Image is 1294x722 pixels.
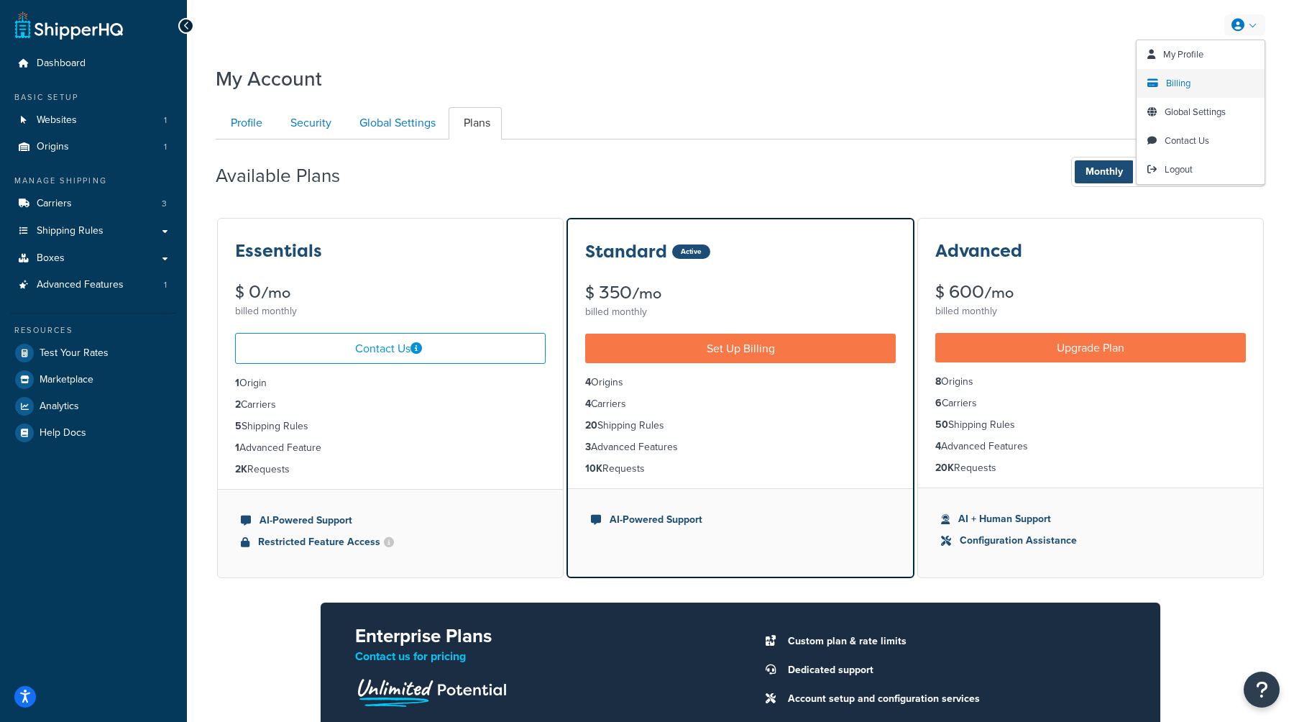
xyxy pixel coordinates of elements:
[11,191,176,217] a: Carriers 3
[235,440,546,456] li: Advanced Feature
[11,134,176,160] li: Origins
[261,283,290,303] small: /mo
[235,283,546,301] div: $ 0
[984,283,1014,303] small: /mo
[1133,160,1262,183] span: Annually
[935,439,1246,454] li: Advanced Features
[1137,69,1265,98] a: Billing
[935,283,1246,301] div: $ 600
[935,460,1246,476] li: Requests
[1137,40,1265,69] a: My Profile
[585,375,591,390] strong: 4
[11,50,176,77] a: Dashboard
[40,347,109,360] span: Test Your Rates
[1137,127,1265,155] li: Contact Us
[585,461,602,476] strong: 10K
[781,689,1126,709] li: Account setup and configuration services
[40,401,79,413] span: Analytics
[585,242,667,261] h3: Standard
[935,417,948,432] strong: 50
[11,218,176,245] a: Shipping Rules
[37,225,104,237] span: Shipping Rules
[164,279,167,291] span: 1
[935,374,1246,390] li: Origins
[935,396,1246,411] li: Carriers
[241,513,540,529] li: AI-Powered Support
[37,141,69,153] span: Origins
[11,175,176,187] div: Manage Shipping
[1165,105,1226,119] span: Global Settings
[1137,98,1265,127] a: Global Settings
[585,284,896,302] div: $ 350
[37,252,65,265] span: Boxes
[11,107,176,134] a: Websites 1
[781,660,1126,680] li: Dedicated support
[11,245,176,272] a: Boxes
[235,397,546,413] li: Carriers
[11,107,176,134] li: Websites
[11,420,176,446] a: Help Docs
[235,375,239,390] strong: 1
[235,440,239,455] strong: 1
[941,533,1240,549] li: Configuration Assistance
[11,91,176,104] div: Basic Setup
[585,396,896,412] li: Carriers
[37,114,77,127] span: Websites
[1137,155,1265,184] a: Logout
[1165,134,1209,147] span: Contact Us
[585,375,896,390] li: Origins
[935,417,1246,433] li: Shipping Rules
[672,245,710,259] div: Active
[235,375,546,391] li: Origin
[355,674,508,707] img: Unlimited Potential
[11,272,176,298] li: Advanced Features
[11,134,176,160] a: Origins 1
[235,419,242,434] strong: 5
[585,396,591,411] strong: 4
[355,626,717,646] h2: Enterprise Plans
[935,242,1022,260] h3: Advanced
[935,396,942,411] strong: 6
[1244,672,1280,708] button: Open Resource Center
[1075,160,1134,183] span: Monthly
[11,272,176,298] a: Advanced Features 1
[1166,76,1190,90] span: Billing
[11,340,176,366] li: Test Your Rates
[941,511,1240,527] li: AI + Human Support
[164,141,167,153] span: 1
[235,419,546,434] li: Shipping Rules
[235,462,546,477] li: Requests
[216,107,274,140] a: Profile
[935,460,954,475] strong: 20K
[275,107,343,140] a: Security
[37,58,86,70] span: Dashboard
[235,242,322,260] h3: Essentials
[37,198,72,210] span: Carriers
[11,393,176,419] a: Analytics
[585,439,591,454] strong: 3
[1071,157,1265,187] button: Monthly Annually- 1 monthFREE
[235,397,241,412] strong: 2
[241,534,540,550] li: Restricted Feature Access
[1163,47,1203,61] span: My Profile
[15,11,123,40] a: ShipperHQ Home
[1165,163,1193,176] span: Logout
[935,439,941,454] strong: 4
[235,462,247,477] strong: 2K
[11,367,176,393] li: Marketplace
[37,279,124,291] span: Advanced Features
[162,198,167,210] span: 3
[11,191,176,217] li: Carriers
[781,631,1126,652] li: Custom plan & rate limits
[235,333,546,364] a: Contact Us
[235,301,546,321] div: billed monthly
[344,107,447,140] a: Global Settings
[164,114,167,127] span: 1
